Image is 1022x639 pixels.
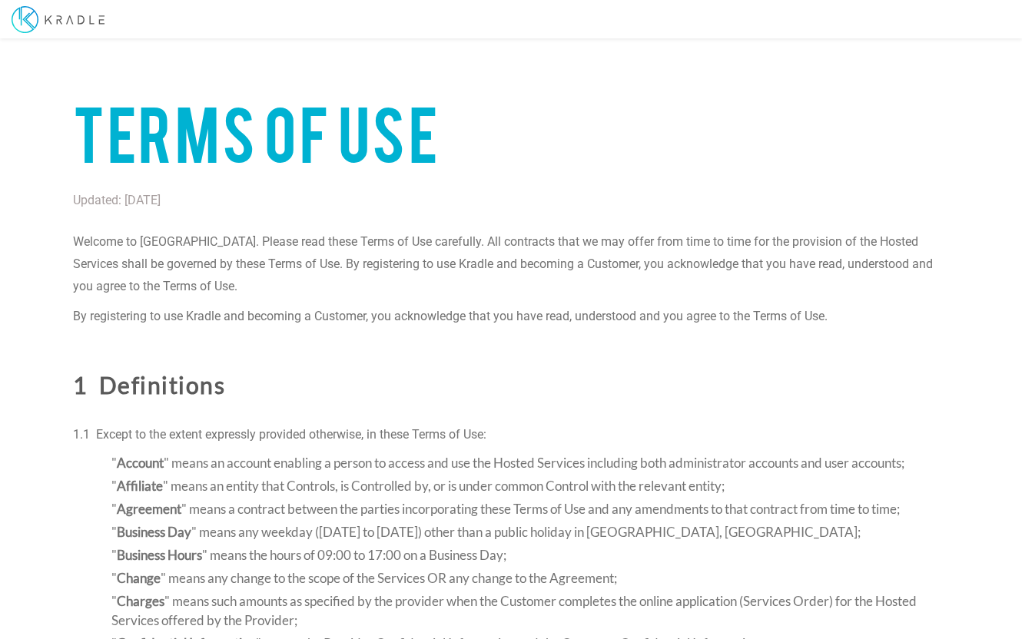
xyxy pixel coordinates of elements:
[73,189,949,211] p: Updated: [DATE]
[117,478,163,494] strong: Affiliate
[117,524,191,540] strong: Business Day
[111,568,949,591] li: " " means any change to the scope of the Services OR any change to the Agreement;
[117,501,181,517] strong: Agreement
[73,230,949,297] p: Welcome to [GEOGRAPHIC_DATA]. Please read these Terms of Use carefully. All contracts that we may...
[111,591,949,634] li: " " means such amounts as specified by the provider when the Customer completes the online applic...
[73,305,949,327] p: By registering to use Kradle and becoming a Customer, you acknowledge that you have read, underst...
[12,6,105,33] img: Kradle
[111,545,949,568] li: " " means the hours of 09:00 to 17:00 on a Business Day;
[117,593,164,609] strong: Charges
[111,499,949,522] li: " " means a contract between the parties incorporating these Terms of Use and any amendments to t...
[73,93,949,170] h1: Terms of Use
[73,366,949,404] h2: 1 Definitions
[111,476,949,499] li: " " means an entity that Controls, is Controlled by, or is under common Control with the relevant...
[117,570,161,586] strong: Change
[73,423,949,445] p: 1.1 Except to the extent expressly provided otherwise, in these Terms of Use:
[117,455,164,471] strong: Account
[117,547,202,563] strong: Business Hours
[111,453,949,476] li: " " means an account enabling a person to access and use the Hosted Services including both admin...
[111,522,949,545] li: " " means any weekday ([DATE] to [DATE]) other than a public holiday in [GEOGRAPHIC_DATA], [GEOGR...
